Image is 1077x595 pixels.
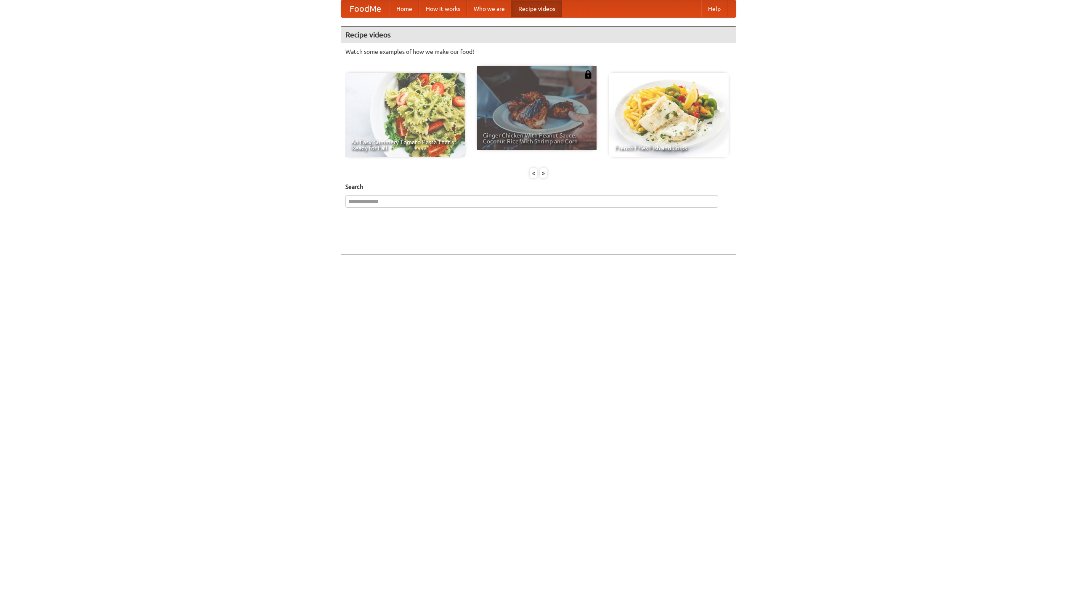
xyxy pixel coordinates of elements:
[609,73,729,157] a: French Fries Fish and Chips
[584,70,592,79] img: 483408.png
[345,182,732,191] h5: Search
[345,73,465,157] a: An Easy, Summery Tomato Pasta That's Ready for Fall
[345,48,732,56] p: Watch some examples of how we make our food!
[467,0,512,17] a: Who we are
[701,0,727,17] a: Help
[512,0,562,17] a: Recipe videos
[419,0,467,17] a: How it works
[341,26,736,43] h4: Recipe videos
[351,139,459,151] span: An Easy, Summery Tomato Pasta That's Ready for Fall
[530,168,537,178] div: «
[341,0,390,17] a: FoodMe
[540,168,547,178] div: »
[390,0,419,17] a: Home
[615,145,723,151] span: French Fries Fish and Chips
